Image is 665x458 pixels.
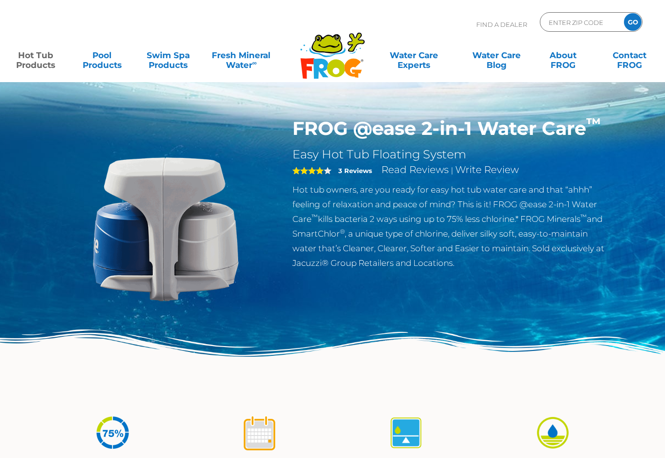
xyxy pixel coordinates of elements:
span: | [451,166,453,175]
a: ContactFROG [603,45,655,65]
a: Read Reviews [381,164,449,175]
h1: FROG @ease 2-in-1 Water Care [292,117,612,140]
sup: ∞ [252,59,257,66]
img: @ease-2-in-1-Holder-v2.png [54,117,278,341]
input: GO [624,13,642,31]
sup: ™ [311,213,318,220]
sup: ™ [586,114,601,131]
img: icon-atease-easy-on [534,414,571,451]
p: Find A Dealer [476,12,527,37]
strong: 3 Reviews [338,167,372,174]
a: AboutFROG [537,45,589,65]
img: icon-atease-self-regulates [388,414,424,451]
img: icon-atease-shock-once [241,414,278,451]
a: Water CareBlog [471,45,523,65]
a: PoolProducts [76,45,128,65]
span: 4 [292,167,324,174]
sup: ™ [580,213,587,220]
sup: ® [340,228,345,235]
h2: Easy Hot Tub Floating System [292,147,612,162]
a: Swim SpaProducts [143,45,195,65]
a: Write Review [455,164,519,175]
a: Fresh MineralWater∞ [209,45,273,65]
img: icon-atease-75percent-less [94,414,131,451]
p: Hot tub owners, are you ready for easy hot tub water care and that “ahhh” feeling of relaxation a... [292,182,612,270]
img: Frog Products Logo [295,20,370,79]
a: Water CareExperts [372,45,456,65]
a: Hot TubProducts [10,45,62,65]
